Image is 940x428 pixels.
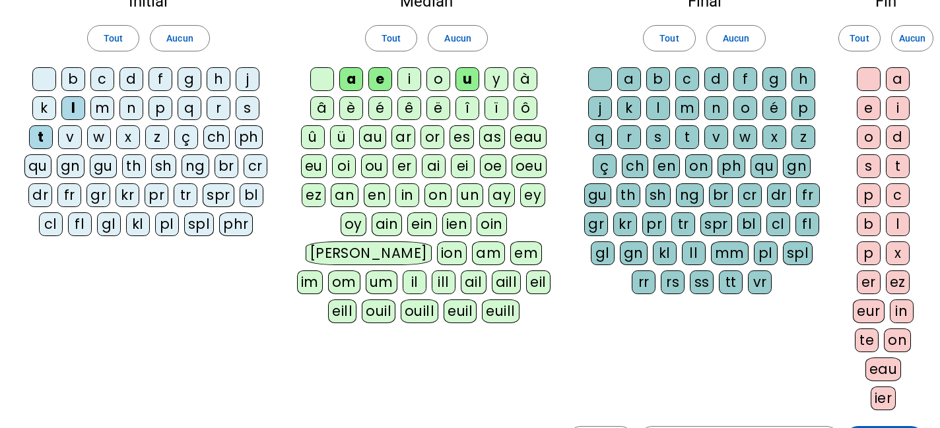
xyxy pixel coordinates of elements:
[704,125,728,149] div: v
[424,183,452,207] div: on
[395,183,419,207] div: in
[675,67,699,91] div: c
[675,125,699,149] div: t
[762,67,786,91] div: g
[219,212,253,236] div: phr
[330,125,354,149] div: ü
[97,212,121,236] div: gl
[886,125,910,149] div: d
[24,154,51,178] div: qu
[455,96,479,120] div: î
[617,125,641,149] div: r
[685,154,712,178] div: on
[401,299,438,323] div: ouill
[119,96,143,120] div: n
[886,67,910,91] div: a
[457,183,483,207] div: un
[520,183,545,207] div: ey
[236,96,259,120] div: s
[617,183,640,207] div: th
[514,67,537,91] div: à
[711,241,749,265] div: mm
[857,270,881,294] div: er
[151,154,176,178] div: sh
[485,67,508,91] div: y
[428,25,487,51] button: Aucun
[301,125,325,149] div: û
[857,96,881,120] div: e
[690,270,714,294] div: ss
[791,96,815,120] div: p
[510,125,547,149] div: eau
[723,30,749,46] span: Aucun
[671,212,695,236] div: tr
[90,67,114,91] div: c
[857,183,881,207] div: p
[620,241,648,265] div: gn
[32,96,56,120] div: k
[437,241,467,265] div: ion
[122,154,146,178] div: th
[783,241,813,265] div: spl
[857,241,881,265] div: p
[119,67,143,91] div: d
[29,125,53,149] div: t
[850,30,869,46] span: Tout
[653,241,677,265] div: kl
[426,96,450,120] div: ë
[492,270,521,294] div: aill
[365,25,417,51] button: Tout
[700,212,732,236] div: spr
[791,67,815,91] div: h
[362,299,395,323] div: ouil
[331,183,358,207] div: an
[642,212,666,236] div: pr
[366,270,397,294] div: um
[461,270,487,294] div: ail
[899,30,925,46] span: Aucun
[68,212,92,236] div: fl
[306,241,432,265] div: [PERSON_NAME]
[480,154,506,178] div: oe
[737,212,761,236] div: bl
[393,154,417,178] div: er
[174,125,198,149] div: ç
[86,183,110,207] div: gr
[310,96,334,120] div: â
[126,212,150,236] div: kl
[733,67,757,91] div: f
[61,67,85,91] div: b
[432,270,455,294] div: ill
[87,25,139,51] button: Tout
[584,183,611,207] div: gu
[28,183,52,207] div: dr
[588,125,612,149] div: q
[857,154,881,178] div: s
[328,299,356,323] div: eill
[58,125,82,149] div: v
[871,386,896,410] div: ier
[182,154,209,178] div: ng
[145,125,169,149] div: z
[719,270,743,294] div: tt
[588,96,612,120] div: j
[116,125,140,149] div: x
[622,154,648,178] div: ch
[886,96,910,120] div: i
[886,183,910,207] div: c
[890,299,914,323] div: in
[682,241,706,265] div: ll
[661,270,685,294] div: rs
[514,96,537,120] div: ô
[104,30,123,46] span: Tout
[397,67,421,91] div: i
[235,125,263,149] div: ph
[891,25,933,51] button: Aucun
[442,212,472,236] div: ien
[485,96,508,120] div: ï
[488,183,515,207] div: ay
[733,96,757,120] div: o
[857,125,881,149] div: o
[791,125,815,149] div: z
[203,125,230,149] div: ch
